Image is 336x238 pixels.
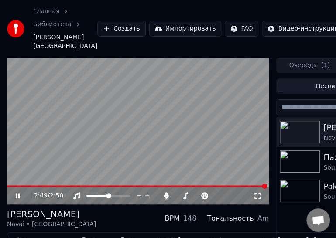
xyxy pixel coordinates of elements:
[165,213,179,224] div: BPM
[97,21,145,37] button: Создать
[33,7,59,16] a: Главная
[7,208,96,220] div: [PERSON_NAME]
[34,191,48,200] span: 2:49
[225,21,258,37] button: FAQ
[306,208,330,232] div: Открытый чат
[7,20,24,37] img: youka
[7,220,96,229] div: Navai • [GEOGRAPHIC_DATA]
[183,213,197,224] div: 148
[33,7,97,51] nav: breadcrumb
[321,61,330,70] span: ( 1 )
[33,33,97,51] span: [PERSON_NAME][GEOGRAPHIC_DATA]
[207,213,254,224] div: Тональность
[50,191,63,200] span: 2:50
[34,191,55,200] div: /
[33,20,72,29] a: Библиотека
[257,213,269,224] div: Am
[149,21,222,37] button: Импортировать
